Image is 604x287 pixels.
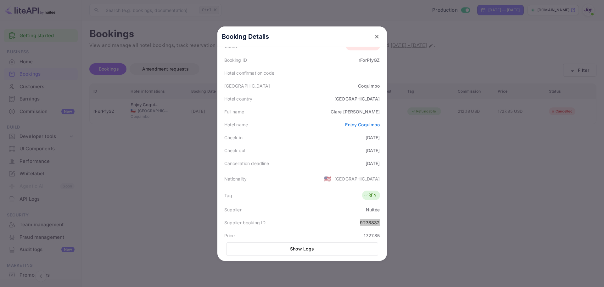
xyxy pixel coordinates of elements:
div: 9278832 [360,219,380,226]
div: Supplier booking ID [224,219,266,226]
div: RFN [364,192,377,198]
div: [GEOGRAPHIC_DATA] [224,83,270,89]
div: rForPfyGZ [359,57,380,63]
div: Hotel country [224,95,253,102]
div: Clare [PERSON_NAME] [331,108,380,115]
div: Cancellation deadline [224,160,269,167]
div: [DATE] [366,147,380,154]
div: Booking ID [224,57,247,63]
div: 1727.85 [364,232,380,239]
div: Tag [224,192,232,199]
div: Nationality [224,175,247,182]
button: Show Logs [226,242,378,256]
div: [DATE] [366,134,380,141]
div: [GEOGRAPHIC_DATA] [334,175,380,182]
div: Hotel name [224,121,248,128]
span: United States [324,173,331,184]
a: Enjoy Coquimbo [345,122,380,127]
div: Supplier [224,206,242,213]
div: Nuitée [366,206,380,213]
button: close [371,31,383,42]
div: Coquimbo [358,83,380,89]
div: Check in [224,134,243,141]
p: Booking Details [222,32,269,41]
div: [GEOGRAPHIC_DATA] [334,95,380,102]
div: Hotel confirmation code [224,70,274,76]
div: Check out [224,147,246,154]
div: Full name [224,108,244,115]
div: [DATE] [366,160,380,167]
div: Price [224,232,235,239]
